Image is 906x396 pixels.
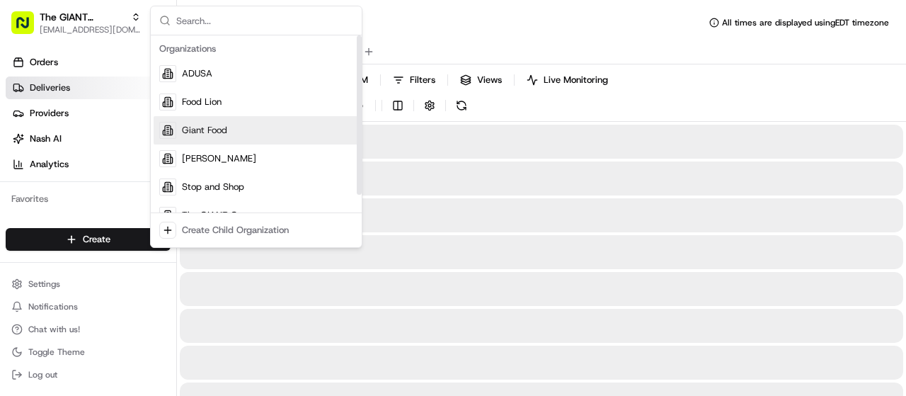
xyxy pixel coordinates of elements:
button: The GIANT Company [40,10,125,24]
span: Views [477,74,502,86]
span: Pylon [141,239,171,250]
span: ADUSA [182,67,212,80]
a: 💻API Documentation [114,199,233,225]
span: API Documentation [134,205,227,219]
button: Refresh [452,96,471,115]
button: Notifications [6,297,171,317]
div: Create Child Organization [182,224,289,237]
button: The GIANT Company[EMAIL_ADDRESS][DOMAIN_NAME] [6,6,147,40]
input: Clear [37,91,234,106]
button: Log out [6,365,171,385]
a: Analytics [6,153,176,176]
span: Nash AI [30,132,62,145]
div: We're available if you need us! [48,149,179,160]
span: Log out [28,369,57,380]
span: Knowledge Base [28,205,108,219]
span: Live Monitoring [544,74,608,86]
span: Toggle Theme [28,346,85,358]
div: Organizations [154,38,359,60]
button: Live Monitoring [520,70,614,90]
div: 💻 [120,206,131,217]
a: Providers [6,102,176,125]
img: Nash [14,13,42,42]
span: [PERSON_NAME] [182,152,256,165]
span: Providers [30,107,69,120]
span: Filters [410,74,435,86]
a: 📗Knowledge Base [8,199,114,225]
span: Create [83,233,110,246]
button: Views [454,70,508,90]
button: Filters [386,70,442,90]
span: Notifications [28,301,78,312]
div: Start new chat [48,135,232,149]
span: Deliveries [30,81,70,94]
div: Suggestions [151,35,362,247]
p: Welcome 👋 [14,56,258,79]
span: Food Lion [182,96,222,108]
span: All times are displayed using EDT timezone [722,17,889,28]
span: Chat with us! [28,324,80,335]
button: Toggle Theme [6,342,171,362]
button: [EMAIL_ADDRESS][DOMAIN_NAME] [40,24,141,35]
span: Analytics [30,158,69,171]
a: Nash AI [6,128,176,150]
input: Search... [176,6,353,35]
button: Create [6,228,171,251]
a: Orders [6,51,176,74]
button: Chat with us! [6,319,171,339]
img: 1736555255976-a54dd68f-1ca7-489b-9aae-adbdc363a1c4 [14,135,40,160]
a: Powered byPylon [100,239,171,250]
span: The GIANT Company [182,209,271,222]
div: 📗 [14,206,25,217]
a: Deliveries [6,77,176,99]
div: Favorites [6,188,171,210]
button: Settings [6,274,171,294]
span: Giant Food [182,124,227,137]
span: Settings [28,278,60,290]
span: Orders [30,56,58,69]
button: Start new chat [241,139,258,156]
span: Stop and Shop [182,181,244,193]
